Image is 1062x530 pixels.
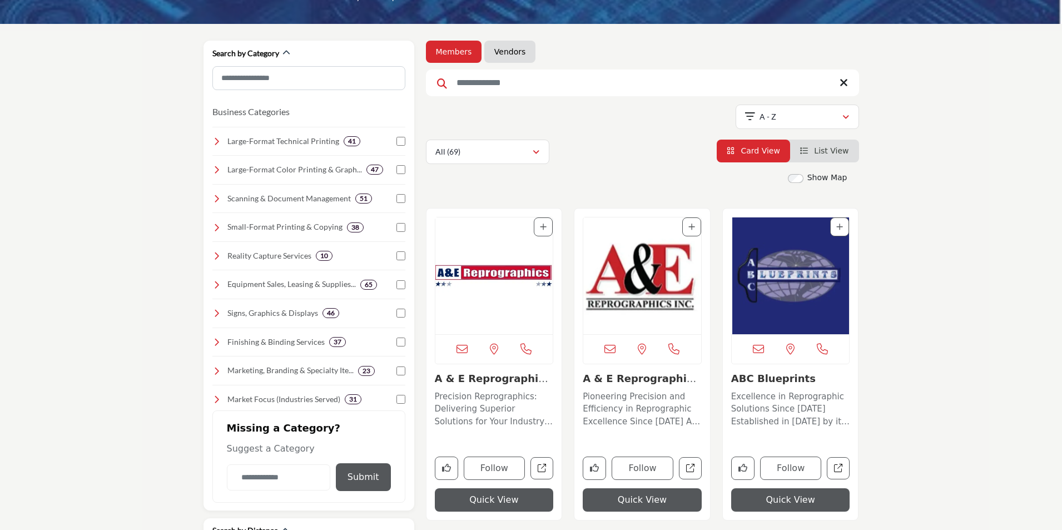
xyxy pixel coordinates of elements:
[741,146,780,155] span: Card View
[435,488,554,512] button: Quick View
[396,223,405,232] input: Select Small-Format Printing & Copying checkbox
[396,165,405,174] input: Select Large-Format Color Printing & Graphics checkbox
[731,390,850,428] p: Excellence in Reprographic Solutions Since [DATE] Established in [DATE] by its founder [PERSON_NA...
[583,390,702,428] p: Pioneering Precision and Efficiency in Reprographic Excellence Since [DATE] As a longstanding lea...
[227,365,354,376] h4: Marketing, Branding & Specialty Items: Design and creative services, marketing support, and speci...
[344,136,360,146] div: 41 Results For Large-Format Technical Printing
[583,373,702,385] h3: A & E Reprographics, Inc. VA
[227,308,318,319] h4: Signs, Graphics & Displays: Exterior/interior building signs, trade show booths, event displays, ...
[435,217,553,334] a: Open Listing in new tab
[836,222,843,231] a: Add To List
[807,172,847,184] label: Show Map
[227,443,315,454] span: Suggest a Category
[322,308,339,318] div: 46 Results For Signs, Graphics & Displays
[396,137,405,146] input: Select Large-Format Technical Printing checkbox
[732,217,850,334] a: Open Listing in new tab
[360,280,377,290] div: 65 Results For Equipment Sales, Leasing & Supplies
[371,166,379,174] b: 47
[688,222,695,231] a: Add To List
[827,457,850,480] a: Open abc-blueprints in new tab
[717,140,790,162] li: Card View
[396,280,405,289] input: Select Equipment Sales, Leasing & Supplies checkbox
[530,457,553,480] a: Open a-e-reprographics-az in new tab
[760,111,776,122] p: A - Z
[814,146,848,155] span: List View
[731,488,850,512] button: Quick View
[363,367,370,375] b: 23
[731,373,816,384] a: ABC Blueprints
[329,337,346,347] div: 37 Results For Finishing & Binding Services
[358,366,375,376] div: 23 Results For Marketing, Branding & Specialty Items
[464,457,525,480] button: Follow
[540,222,547,231] a: Add To List
[347,222,364,232] div: 38 Results For Small-Format Printing & Copying
[349,395,357,403] b: 31
[212,48,279,59] h2: Search by Category
[227,193,351,204] h4: Scanning & Document Management: Digital conversion, archiving, indexing, secure storage, and stre...
[435,217,553,334] img: A & E Reprographics - AZ
[612,457,673,480] button: Follow
[494,46,525,57] a: Vendors
[334,338,341,346] b: 37
[227,394,340,405] h4: Market Focus (Industries Served): Tailored solutions for industries like architecture, constructi...
[800,146,849,155] a: View List
[435,373,554,385] h3: A & E Reprographics - AZ
[435,457,458,480] button: Like company
[227,336,325,348] h4: Finishing & Binding Services: Laminating, binding, folding, trimming, and other finishing touches...
[366,165,383,175] div: 47 Results For Large-Format Color Printing & Graphics
[396,366,405,375] input: Select Marketing, Branding & Specialty Items checkbox
[327,309,335,317] b: 46
[360,195,368,202] b: 51
[732,217,850,334] img: ABC Blueprints
[731,457,755,480] button: Like company
[212,105,290,118] button: Business Categories
[435,388,554,428] a: Precision Reprographics: Delivering Superior Solutions for Your Industry Needs Located in [GEOGRA...
[760,457,822,480] button: Follow
[583,488,702,512] button: Quick View
[435,146,460,157] p: All (69)
[227,164,362,175] h4: Large-Format Color Printing & Graphics: Banners, posters, vehicle wraps, and presentation graphics.
[396,194,405,203] input: Select Scanning & Document Management checkbox
[679,457,702,480] a: Open a-e-reprographics-inc-va in new tab
[583,217,701,334] a: Open Listing in new tab
[396,309,405,318] input: Select Signs, Graphics & Displays checkbox
[426,140,549,164] button: All (69)
[365,281,373,289] b: 65
[227,136,339,147] h4: Large-Format Technical Printing: High-quality printing for blueprints, construction and architect...
[396,251,405,260] input: Select Reality Capture Services checkbox
[436,46,472,57] a: Members
[345,394,361,404] div: 31 Results For Market Focus (Industries Served)
[731,388,850,428] a: Excellence in Reprographic Solutions Since [DATE] Established in [DATE] by its founder [PERSON_NA...
[227,250,311,261] h4: Reality Capture Services: Laser scanning, BIM modeling, photogrammetry, 3D scanning, and other ad...
[583,457,606,480] button: Like company
[227,464,330,491] input: Category Name
[396,395,405,404] input: Select Market Focus (Industries Served) checkbox
[396,338,405,346] input: Select Finishing & Binding Services checkbox
[227,279,356,290] h4: Equipment Sales, Leasing & Supplies: Equipment sales, leasing, service, and resale of plotters, s...
[227,221,343,232] h4: Small-Format Printing & Copying: Professional printing for black and white and color document pri...
[320,252,328,260] b: 10
[731,373,850,385] h3: ABC Blueprints
[316,251,333,261] div: 10 Results For Reality Capture Services
[227,422,391,442] h2: Missing a Category?
[583,217,701,334] img: A & E Reprographics, Inc. VA
[435,373,550,397] a: A & E Reprographics ...
[336,463,391,491] button: Submit
[351,224,359,231] b: 38
[790,140,859,162] li: List View
[736,105,859,129] button: A - Z
[212,66,405,90] input: Search Category
[583,373,696,397] a: A & E Reprographics,...
[355,194,372,204] div: 51 Results For Scanning & Document Management
[348,137,356,145] b: 41
[426,70,859,96] input: Search Keyword
[583,388,702,428] a: Pioneering Precision and Efficiency in Reprographic Excellence Since [DATE] As a longstanding lea...
[727,146,780,155] a: View Card
[435,390,554,428] p: Precision Reprographics: Delivering Superior Solutions for Your Industry Needs Located in [GEOGRA...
